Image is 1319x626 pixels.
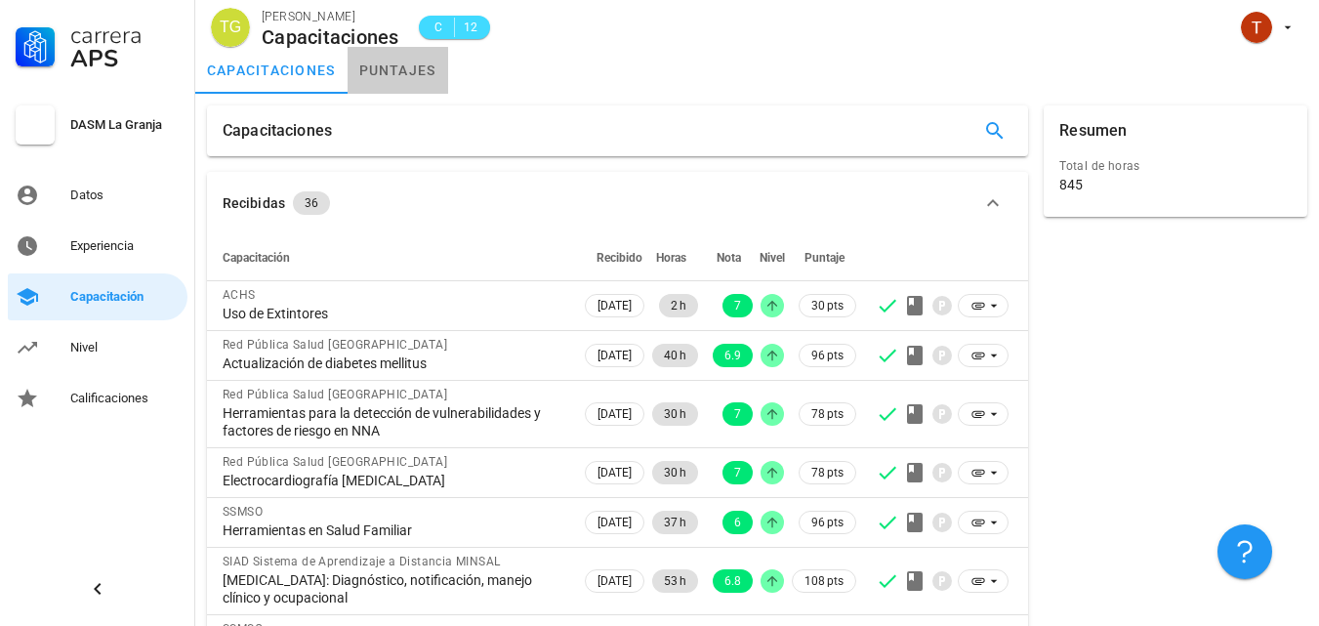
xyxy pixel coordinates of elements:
span: Red Pública Salud [GEOGRAPHIC_DATA] [223,455,447,469]
span: [DATE] [598,345,632,366]
span: 6.9 [724,344,741,367]
a: Calificaciones [8,375,187,422]
button: Recibidas 36 [207,172,1028,234]
a: puntajes [348,47,448,94]
div: avatar [211,8,250,47]
span: [DATE] [598,512,632,533]
th: Nota [702,234,757,281]
span: 30 h [664,461,686,484]
span: 7 [734,461,741,484]
div: Capacitaciones [223,105,332,156]
div: Total de horas [1059,156,1292,176]
span: SSMSO [223,505,263,519]
div: DASM La Granja [70,117,180,133]
span: Nivel [760,251,785,265]
span: SIAD Sistema de Aprendizaje a Distancia MINSAL [223,555,500,568]
span: 96 pts [811,346,844,365]
span: 30 pts [811,296,844,315]
span: 7 [734,402,741,426]
div: [MEDICAL_DATA]: Diagnóstico, notificación, manejo clínico y ocupacional [223,571,565,606]
th: Nivel [757,234,788,281]
a: Nivel [8,324,187,371]
div: 845 [1059,176,1083,193]
a: Capacitación [8,273,187,320]
div: avatar [1241,12,1272,43]
div: Calificaciones [70,391,180,406]
span: 7 [734,294,741,317]
span: Horas [656,251,686,265]
span: [DATE] [598,462,632,483]
span: Puntaje [804,251,845,265]
div: Capacitación [70,289,180,305]
a: Experiencia [8,223,187,270]
span: 30 h [664,402,686,426]
th: Capacitación [207,234,581,281]
span: TG [220,8,241,47]
span: 6 [734,511,741,534]
div: Actualización de diabetes mellitus [223,355,565,372]
span: C [431,18,446,37]
div: Electrocardiografía [MEDICAL_DATA] [223,472,565,489]
a: Datos [8,172,187,219]
a: capacitaciones [195,47,348,94]
div: Uso de Extintores [223,305,565,322]
div: Capacitaciones [262,26,399,48]
span: ACHS [223,288,256,302]
div: Recibidas [223,192,285,214]
span: 40 h [664,344,686,367]
div: Herramientas para la detección de vulnerabilidades y factores de riesgo en NNA [223,404,565,439]
span: Red Pública Salud [GEOGRAPHIC_DATA] [223,338,447,352]
div: Experiencia [70,238,180,254]
th: Horas [648,234,702,281]
th: Puntaje [788,234,860,281]
span: Capacitación [223,251,290,265]
span: [DATE] [598,295,632,316]
span: [DATE] [598,570,632,592]
span: Red Pública Salud [GEOGRAPHIC_DATA] [223,388,447,401]
span: Recibido [597,251,642,265]
div: Nivel [70,340,180,355]
span: 78 pts [811,404,844,424]
span: Nota [717,251,741,265]
div: Carrera [70,23,180,47]
div: APS [70,47,180,70]
div: Resumen [1059,105,1127,156]
span: 96 pts [811,513,844,532]
div: Datos [70,188,180,203]
span: 37 h [664,511,686,534]
span: 36 [305,191,318,215]
span: 108 pts [804,571,844,591]
th: Recibido [581,234,648,281]
span: 53 h [664,569,686,593]
span: 2 h [671,294,686,317]
span: 78 pts [811,463,844,482]
div: [PERSON_NAME] [262,7,399,26]
div: Herramientas en Salud Familiar [223,522,565,539]
span: 6.8 [724,569,741,593]
span: [DATE] [598,403,632,425]
span: 12 [463,18,478,37]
